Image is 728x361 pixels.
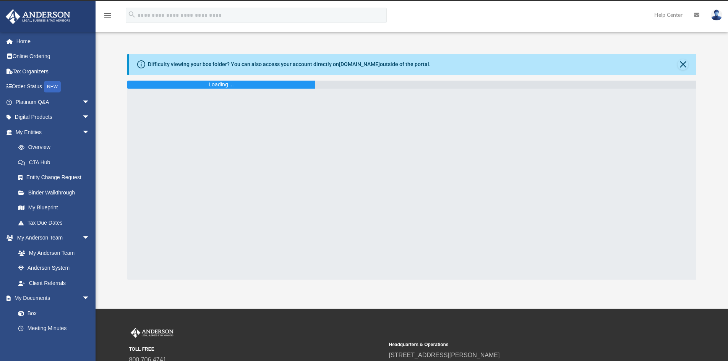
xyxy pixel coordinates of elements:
[711,10,722,21] img: User Pic
[128,10,136,19] i: search
[11,170,101,185] a: Entity Change Request
[82,110,97,125] span: arrow_drop_down
[11,215,101,230] a: Tax Due Dates
[678,59,688,70] button: Close
[5,64,101,79] a: Tax Organizers
[5,291,97,306] a: My Documentsarrow_drop_down
[389,341,644,348] small: Headquarters & Operations
[389,352,500,358] a: [STREET_ADDRESS][PERSON_NAME]
[11,321,97,336] a: Meeting Minutes
[5,94,101,110] a: Platinum Q&Aarrow_drop_down
[129,346,384,353] small: TOLL FREE
[11,155,101,170] a: CTA Hub
[3,9,73,24] img: Anderson Advisors Platinum Portal
[11,275,97,291] a: Client Referrals
[103,15,112,20] a: menu
[209,81,234,89] div: Loading ...
[129,328,175,338] img: Anderson Advisors Platinum Portal
[82,291,97,306] span: arrow_drop_down
[5,49,101,64] a: Online Ordering
[5,110,101,125] a: Digital Productsarrow_drop_down
[11,245,94,261] a: My Anderson Team
[5,34,101,49] a: Home
[103,11,112,20] i: menu
[44,81,61,92] div: NEW
[339,61,380,67] a: [DOMAIN_NAME]
[148,60,431,68] div: Difficulty viewing your box folder? You can also access your account directly on outside of the p...
[11,261,97,276] a: Anderson System
[82,94,97,110] span: arrow_drop_down
[11,185,101,200] a: Binder Walkthrough
[11,140,101,155] a: Overview
[5,230,97,246] a: My Anderson Teamarrow_drop_down
[5,79,101,95] a: Order StatusNEW
[11,200,97,215] a: My Blueprint
[11,306,94,321] a: Box
[5,125,101,140] a: My Entitiesarrow_drop_down
[82,230,97,246] span: arrow_drop_down
[82,125,97,140] span: arrow_drop_down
